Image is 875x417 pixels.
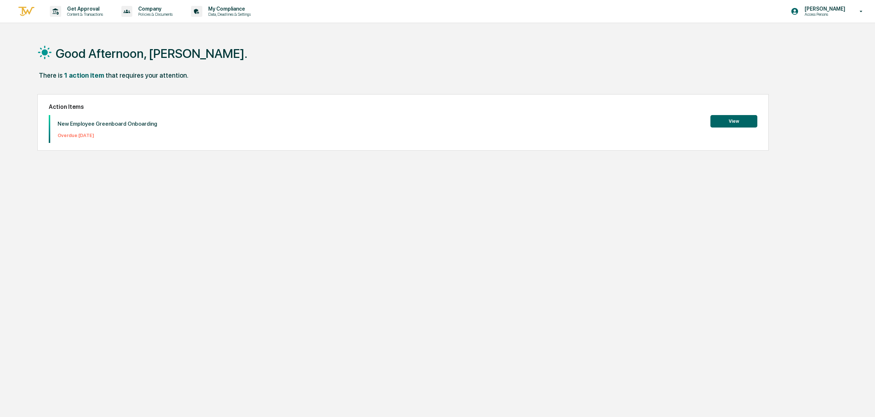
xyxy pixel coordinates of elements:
[710,117,757,124] a: View
[18,5,35,18] img: logo
[202,6,254,12] p: My Compliance
[61,6,107,12] p: Get Approval
[710,115,757,128] button: View
[202,12,254,17] p: Data, Deadlines & Settings
[132,6,176,12] p: Company
[132,12,176,17] p: Policies & Documents
[799,12,849,17] p: Access Persons
[106,71,188,79] div: that requires your attention.
[61,12,107,17] p: Content & Transactions
[39,71,63,79] div: There is
[58,121,157,127] p: New Employee Greenboard Onboarding
[49,103,757,110] h2: Action Items
[799,6,849,12] p: [PERSON_NAME]
[58,133,157,138] p: Overdue: [DATE]
[64,71,104,79] div: 1 action item
[56,46,247,61] h1: Good Afternoon, [PERSON_NAME].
